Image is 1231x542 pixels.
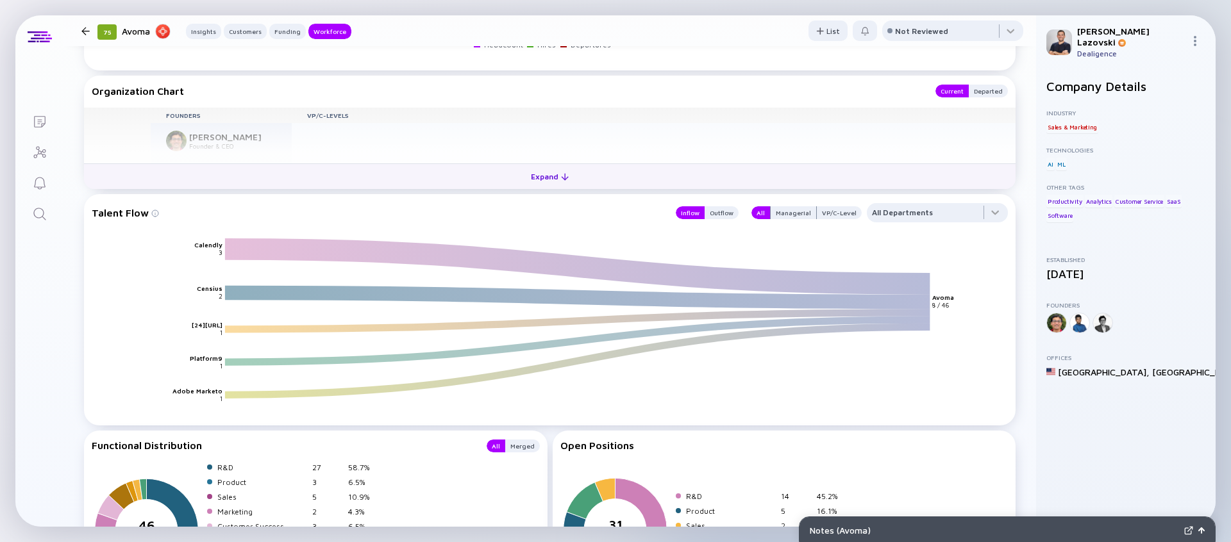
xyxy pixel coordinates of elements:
div: Sales [217,492,307,502]
div: [DATE] [1046,267,1205,281]
text: Calendly [194,241,222,249]
button: Departed [969,85,1008,97]
div: 3 [312,477,343,487]
div: Notes ( Avoma ) [810,525,1179,536]
div: 58.7% [348,463,379,472]
div: 5 [781,506,812,516]
button: VP/C-Level [817,206,862,219]
button: Outflow [705,206,739,219]
div: Founders [1046,301,1205,309]
div: Established [1046,256,1205,263]
div: 10.9% [348,492,379,502]
div: Marketing [217,507,307,516]
div: Sales & Marketing [1046,120,1098,133]
div: Product [686,506,776,516]
img: United States Flag [1046,367,1055,376]
a: Investor Map [15,136,63,167]
div: Software [1046,209,1073,222]
button: Funding [269,24,306,39]
button: Customers [224,24,267,39]
div: Productivity [1046,195,1084,208]
div: 6.5% [348,521,379,531]
button: Workforce [308,24,351,39]
button: Insights [186,24,221,39]
text: 1 [220,395,222,402]
div: Customer Service [1114,195,1164,208]
button: Managerial [770,206,817,219]
div: Workforce [308,25,351,38]
div: R&D [217,463,307,472]
div: Technologies [1046,146,1205,154]
div: Not Reviewed [895,26,948,36]
div: Other Tags [1046,183,1205,191]
div: 5 [312,492,343,502]
img: Adam Profile Picture [1046,29,1072,55]
button: Inflow [676,206,705,219]
a: Lists [15,105,63,136]
div: Talent Flow [92,203,663,222]
div: 4.3% [348,507,379,516]
text: 1 [220,362,222,370]
text: Censius [197,284,222,292]
button: Expand [84,163,1016,189]
text: Adobe Marketo [172,387,222,395]
text: 1 [220,329,222,336]
div: 2 [312,507,343,516]
img: Menu [1190,36,1200,46]
text: 3 [219,249,222,256]
img: Expand Notes [1184,526,1193,535]
div: Sales [686,521,776,530]
div: Insights [186,25,221,38]
div: 27 [312,463,343,472]
div: Open Positions [560,439,1009,451]
div: 14 [781,491,812,501]
img: Open Notes [1198,527,1205,534]
div: 16.1% [817,506,848,516]
button: Merged [505,439,540,452]
div: 3 [312,521,343,531]
text: Avoma [933,294,955,302]
div: Customers [224,25,267,38]
div: 2 [781,521,812,530]
div: Expand [523,167,576,186]
div: 6.5% [348,477,379,487]
div: Industry [1046,109,1205,117]
button: All [751,206,770,219]
a: Reminders [15,167,63,197]
tspan: 46 [138,518,155,533]
div: 45.2% [817,491,848,501]
tspan: 31 [608,517,622,532]
div: 75 [97,24,117,40]
div: Avoma [122,23,171,39]
button: List [808,21,848,41]
div: Product [217,477,307,487]
div: Offices [1046,354,1205,361]
h2: Company Details [1046,79,1205,94]
div: SaaS [1166,195,1182,208]
div: [PERSON_NAME] Lazovski [1077,26,1185,47]
text: 8 / 46 [933,302,950,309]
button: Current [935,85,969,97]
div: ML [1056,158,1067,170]
div: [GEOGRAPHIC_DATA] , [1058,366,1150,377]
div: R&D [686,491,776,501]
div: Dealigence [1077,49,1185,58]
div: Analytics [1085,195,1112,208]
div: AI [1046,158,1055,170]
div: Organization Chart [92,85,923,97]
text: [24][URL] [192,321,222,329]
text: 2 [219,292,222,300]
button: All [487,439,505,452]
text: Platform9 [190,354,222,362]
div: Customer Success [217,521,307,531]
div: Functional Distribution [92,439,474,452]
